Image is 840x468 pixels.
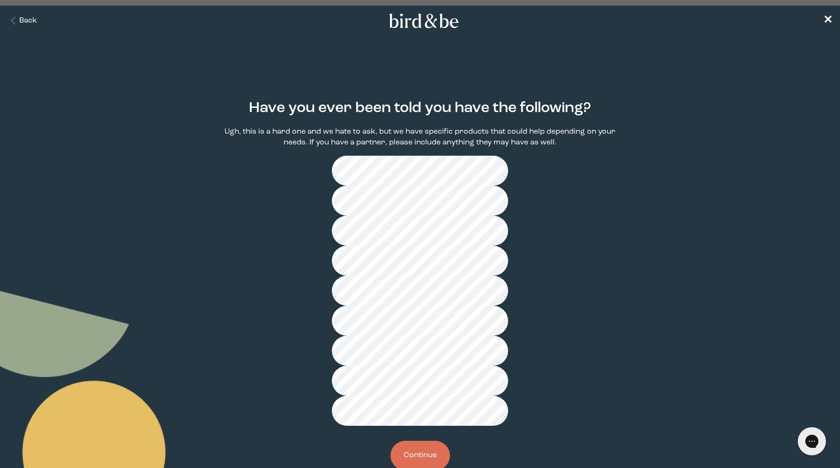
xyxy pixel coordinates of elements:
h2: Have you ever been told you have the following? [249,98,591,119]
button: Back Button [7,15,37,26]
a: ✕ [823,13,832,29]
iframe: Gorgias live chat messenger [793,424,831,459]
span: ✕ [823,15,832,26]
p: Ugh, this is a hard one and we hate to ask, but we have specific products that could help dependi... [217,127,622,148]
